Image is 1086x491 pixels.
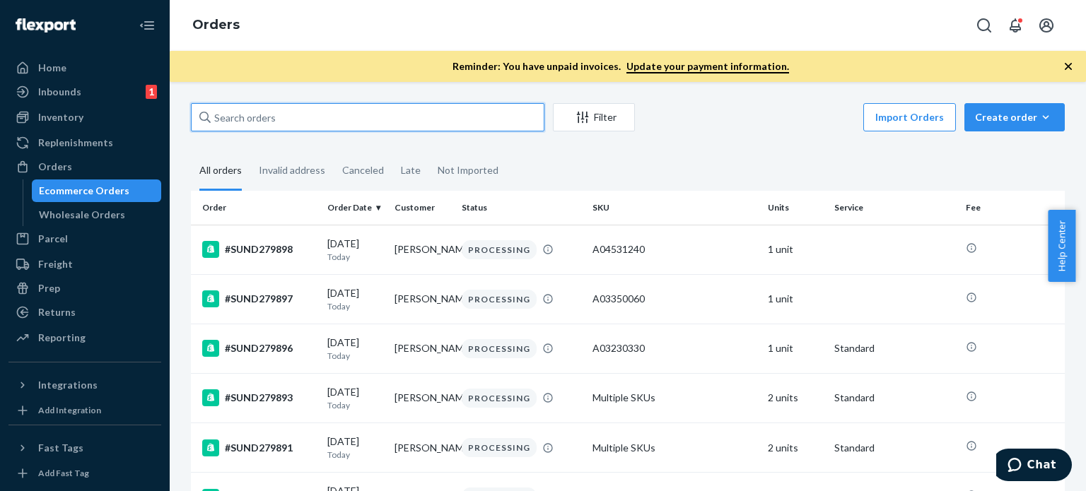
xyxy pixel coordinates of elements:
th: SKU [587,191,761,225]
img: Flexport logo [16,18,76,32]
div: Freight [38,257,73,271]
button: Help Center [1048,210,1075,282]
td: 1 unit [762,324,829,373]
div: #SUND279891 [202,439,316,456]
p: Standard [834,391,954,405]
iframe: Opens a widget where you can chat to one of our agents [996,449,1072,484]
a: Reporting [8,326,161,349]
td: [PERSON_NAME] [389,225,456,274]
div: [DATE] [327,336,383,362]
div: PROCESSING [462,290,537,309]
div: [DATE] [327,434,383,461]
button: Filter [553,103,635,131]
div: [DATE] [327,385,383,411]
button: Fast Tags [8,437,161,459]
div: Reporting [38,331,86,345]
div: Late [401,152,421,189]
div: #SUND279893 [202,389,316,406]
button: Create order [964,103,1065,131]
div: 1 [146,85,157,99]
button: Open notifications [1001,11,1029,40]
div: Invalid address [259,152,325,189]
p: Standard [834,441,954,455]
button: Integrations [8,374,161,396]
td: 1 unit [762,225,829,274]
button: Import Orders [863,103,956,131]
p: Today [327,350,383,362]
td: Multiple SKUs [587,373,761,422]
div: Inventory [38,110,83,124]
div: All orders [199,152,242,191]
div: Add Fast Tag [38,467,89,479]
a: Home [8,57,161,79]
div: Home [38,61,66,75]
div: #SUND279896 [202,340,316,357]
td: [PERSON_NAME] [389,373,456,422]
td: [PERSON_NAME] [389,274,456,324]
input: Search orders [191,103,544,131]
div: Add Integration [38,404,101,416]
div: Wholesale Orders [39,208,125,222]
div: Filter [554,110,634,124]
div: Ecommerce Orders [39,184,129,198]
div: Customer [395,201,450,213]
a: Returns [8,301,161,324]
a: Prep [8,277,161,300]
th: Order [191,191,322,225]
a: Freight [8,253,161,276]
p: Reminder: You have unpaid invoices. [452,59,789,73]
button: Open account menu [1032,11,1061,40]
div: #SUND279898 [202,241,316,258]
td: 1 unit [762,274,829,324]
div: A04531240 [592,242,756,256]
button: Open Search Box [970,11,998,40]
div: Not Imported [438,152,498,189]
div: #SUND279897 [202,290,316,307]
div: Prep [38,281,60,295]
div: Inbounds [38,85,81,99]
p: Today [327,399,383,411]
a: Replenishments [8,131,161,154]
div: Parcel [38,232,68,246]
p: Today [327,300,383,312]
ol: breadcrumbs [181,5,251,46]
div: Create order [975,110,1054,124]
p: Today [327,449,383,461]
div: PROCESSING [462,438,537,457]
div: [DATE] [327,237,383,263]
a: Add Fast Tag [8,465,161,482]
div: [DATE] [327,286,383,312]
th: Fee [960,191,1065,225]
a: Orders [8,155,161,178]
a: Parcel [8,227,161,250]
a: Update your payment information. [626,60,789,73]
div: A03350060 [592,292,756,306]
a: Inbounds1 [8,81,161,103]
div: PROCESSING [462,339,537,358]
div: PROCESSING [462,389,537,408]
td: [PERSON_NAME] [389,423,456,473]
a: Ecommerce Orders [32,179,162,202]
th: Units [762,191,829,225]
div: Fast Tags [38,441,83,455]
button: Close Navigation [133,11,161,40]
div: Returns [38,305,76,319]
a: Wholesale Orders [32,203,162,226]
p: Today [327,251,383,263]
td: Multiple SKUs [587,423,761,473]
th: Service [829,191,959,225]
div: Canceled [342,152,384,189]
p: Standard [834,341,954,355]
div: Orders [38,160,72,174]
div: Replenishments [38,136,113,150]
a: Orders [192,17,240,32]
div: PROCESSING [462,240,537,259]
th: Status [456,191,587,225]
a: Add Integration [8,402,161,419]
td: 2 units [762,423,829,473]
div: Integrations [38,378,98,392]
a: Inventory [8,106,161,129]
div: A03230330 [592,341,756,355]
